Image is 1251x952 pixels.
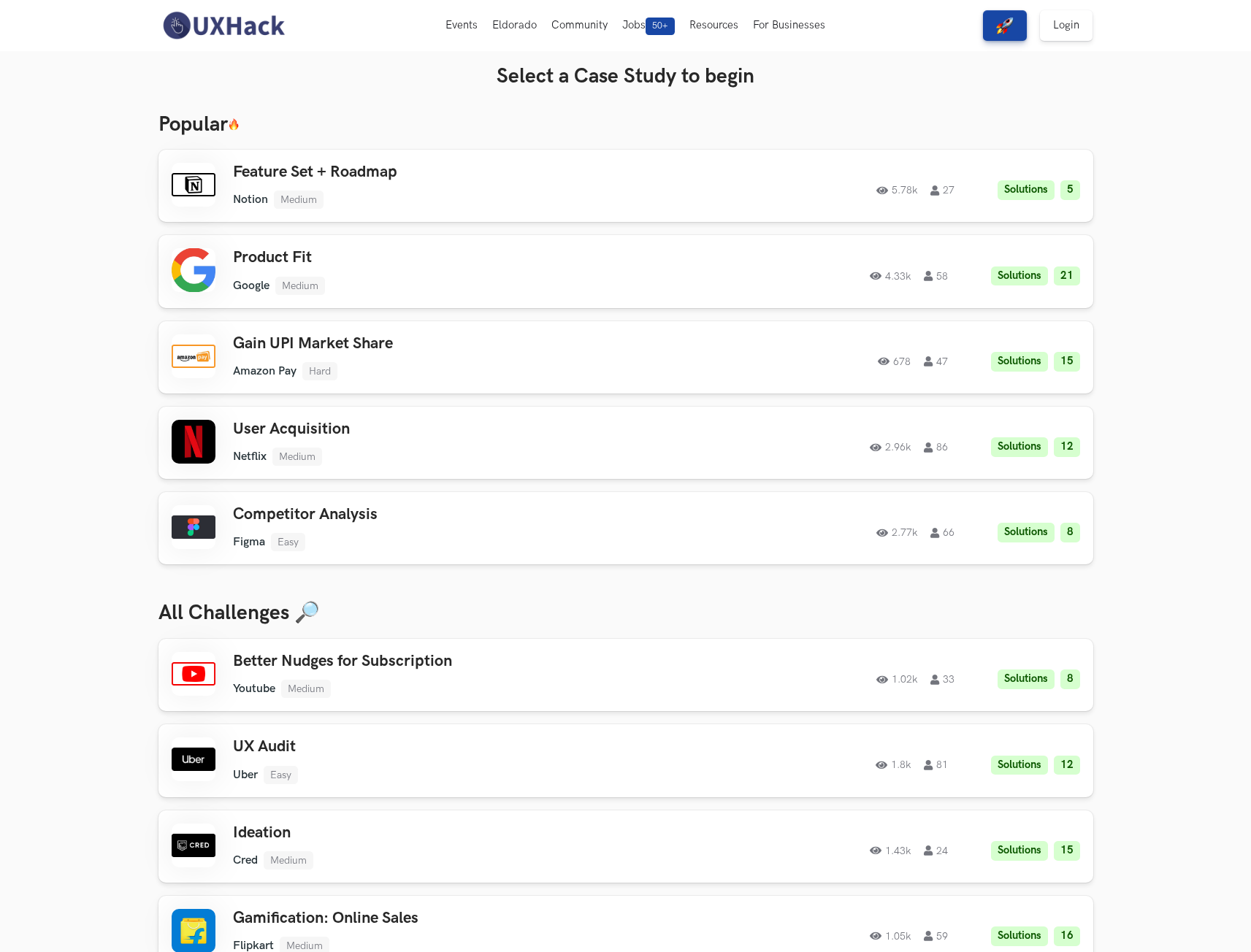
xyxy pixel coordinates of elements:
h3: All Challenges 🔎 [158,601,1093,626]
li: Solutions [998,180,1055,200]
span: 66 [930,528,954,538]
span: 59 [924,931,948,941]
h3: Popular [158,112,1093,137]
li: Solutions [991,352,1048,372]
span: 1.8k [876,760,911,770]
span: 4.33k [870,271,911,281]
li: Solutions [991,756,1048,775]
span: 1.43k [870,845,911,856]
li: Solutions [991,926,1048,946]
span: 33 [930,675,954,685]
span: 24 [924,845,948,856]
a: Competitor AnalysisFigmaEasy2.77k66Solutions8 [158,492,1093,564]
li: Cred [233,853,258,867]
span: 678 [878,356,911,366]
li: Solutions [991,841,1048,861]
li: Amazon Pay [233,364,297,378]
span: 2.96k [870,442,911,453]
li: 15 [1054,841,1080,861]
h3: Select a Case Study to begin [158,64,1093,89]
li: 12 [1054,756,1080,775]
li: Hard [302,362,337,380]
h3: Feature Set + Roadmap [233,163,648,182]
a: UX AuditUberEasy1.8k81Solutions12 [158,724,1093,796]
h3: User Acquisition [233,420,648,439]
h3: Better Nudges for Subscription [233,652,648,671]
li: Uber [233,768,258,782]
a: User AcquisitionNetflixMedium2.96k86Solutions12 [158,407,1093,479]
li: Figma [233,535,265,549]
li: Solutions [998,669,1055,689]
h3: Product Fit [233,248,648,267]
li: 5 [1060,180,1080,200]
a: Gain UPI Market ShareAmazon PayHard67847Solutions15 [158,321,1093,394]
span: 1.02k [876,675,917,685]
li: 16 [1054,926,1080,946]
span: 81 [924,760,948,770]
li: Medium [281,680,331,698]
li: Medium [274,191,324,209]
a: Product FitGoogleMedium4.33k58Solutions21 [158,235,1093,307]
span: 47 [924,356,948,366]
li: Netflix [233,450,267,464]
li: 8 [1060,523,1080,542]
span: 86 [924,442,948,453]
li: Medium [264,851,313,870]
h3: UX Audit [233,737,648,756]
h3: Gamification: Online Sales [233,909,648,928]
span: 58 [924,271,948,281]
img: rocket [996,17,1014,34]
h3: Ideation [233,824,648,842]
h3: Competitor Analysis [233,505,648,524]
li: Medium [272,448,322,466]
a: Feature Set + RoadmapNotionMedium5.78k27Solutions5 [158,150,1093,222]
a: IdeationCredMedium1.43k24Solutions15 [158,810,1093,883]
img: 🔥 [228,118,240,131]
li: Youtube [233,682,275,696]
li: 15 [1054,352,1080,372]
span: 27 [930,185,954,196]
a: Login [1040,10,1093,41]
li: 21 [1054,266,1080,286]
img: UXHack-logo.png [158,10,288,41]
li: 12 [1054,437,1080,457]
span: 1.05k [870,931,911,941]
li: Notion [233,193,268,207]
span: 2.77k [876,528,917,538]
li: Google [233,279,269,293]
li: Easy [264,766,298,784]
li: 8 [1060,669,1080,689]
span: 50+ [646,18,675,35]
li: Solutions [991,266,1048,286]
li: Solutions [991,437,1048,457]
li: Solutions [998,523,1055,542]
li: Easy [271,533,305,551]
a: Better Nudges for SubscriptionYoutubeMedium1.02k33Solutions8 [158,639,1093,711]
span: 5.78k [876,185,917,196]
li: Medium [275,277,325,295]
h3: Gain UPI Market Share [233,334,648,353]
